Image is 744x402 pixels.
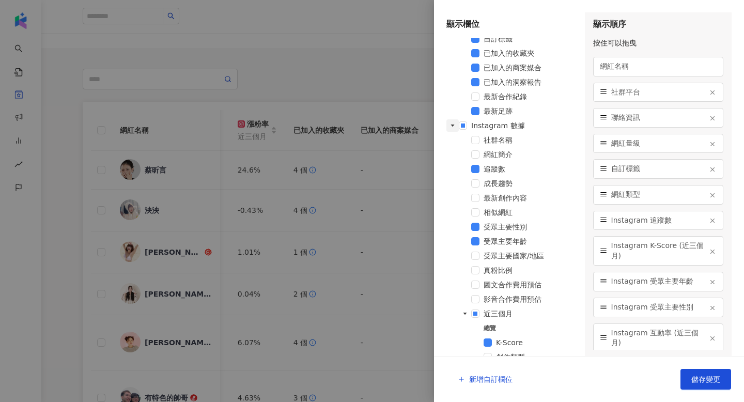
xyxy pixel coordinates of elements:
span: 受眾主要年齡 [484,237,527,245]
span: 追蹤數 [484,163,577,175]
span: 已加入的商案媒合 [484,61,577,74]
span: 近三個月 [484,307,577,320]
span: 網紅簡介 [484,150,513,159]
span: 近三個月 [484,310,513,318]
div: 網紅量級 [593,134,724,153]
div: Instagram K-Score (近三個月) [593,236,724,266]
span: 創作類型 [496,353,525,361]
div: Instagram 受眾主要年齡 [593,272,724,291]
div: Instagram 追蹤數 [593,211,724,230]
span: 相似網紅 [484,206,577,219]
button: 新增自訂欄位 [447,369,523,390]
span: 真粉比例 [484,266,513,274]
div: Instagram 互動率 (近三個月) [593,323,724,353]
span: 成長趨勢 [484,179,513,188]
span: 最新創作內容 [484,194,527,202]
div: 按住可以拖曳 [593,38,724,49]
span: 網紅量級 [611,138,705,149]
span: Instagram 受眾主要年齡 [611,276,705,287]
span: 聯絡資訊 [611,113,705,123]
div: 顯示順序 [593,19,724,30]
span: 網紅類型 [611,190,705,200]
span: Instagram 追蹤數 [611,215,705,226]
span: 已加入的商案媒合 [484,64,541,72]
div: 總覽 [484,322,577,334]
span: 已加入的洞察報告 [484,76,577,88]
span: 圖文合作費用預估 [484,281,541,289]
span: K-Score [496,336,577,349]
div: Instagram 受眾主要性別 [593,298,724,317]
span: caret-down [462,311,468,316]
span: 已加入的收藏夾 [484,49,534,57]
span: 成長趨勢 [484,177,577,190]
span: 最新合作紀錄 [484,90,577,103]
span: 影音合作費用預估 [484,295,541,303]
span: 自訂標籤 [611,164,705,174]
span: 已加入的洞察報告 [484,78,541,86]
span: 社群名稱 [484,134,577,146]
span: Instagram 數據 [471,119,577,132]
span: 受眾主要性別 [484,221,577,233]
span: 創作類型 [496,351,577,363]
span: 追蹤數 [484,165,505,173]
span: 自訂標籤 [484,33,577,45]
button: 儲存變更 [680,369,731,390]
span: 儲存變更 [691,375,720,383]
div: 網紅類型 [593,185,724,205]
span: 最新足跡 [484,105,577,117]
div: 自訂標籤 [593,159,724,179]
span: Instagram K-Score (近三個月) [611,241,705,261]
span: 影音合作費用預估 [484,293,577,305]
span: 受眾主要性別 [484,223,527,231]
span: 網紅名稱 [600,61,717,72]
span: K-Score [496,338,523,347]
span: 最新創作內容 [484,192,577,204]
span: Instagram 受眾主要性別 [611,302,705,313]
span: 圖文合作費用預估 [484,279,577,291]
div: 聯絡資訊 [593,108,724,128]
span: 真粉比例 [484,264,577,276]
span: Instagram 數據 [471,121,525,130]
span: 自訂標籤 [484,35,513,43]
span: 新增自訂欄位 [469,375,513,383]
span: Instagram 互動率 (近三個月) [611,328,705,348]
span: 網紅簡介 [484,148,577,161]
span: 社群名稱 [484,136,513,144]
span: 最新合作紀錄 [484,92,527,101]
span: 已加入的收藏夾 [484,47,577,59]
span: caret-down [450,123,455,128]
span: 受眾主要年齡 [484,235,577,248]
span: 社群平台 [611,87,705,98]
span: 受眾主要國家/地區 [484,252,544,260]
span: 受眾主要國家/地區 [484,250,577,262]
span: 相似網紅 [484,208,513,217]
span: 最新足跡 [484,107,513,115]
div: 顯示欄位 [446,19,577,30]
div: 社群平台 [593,83,724,102]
